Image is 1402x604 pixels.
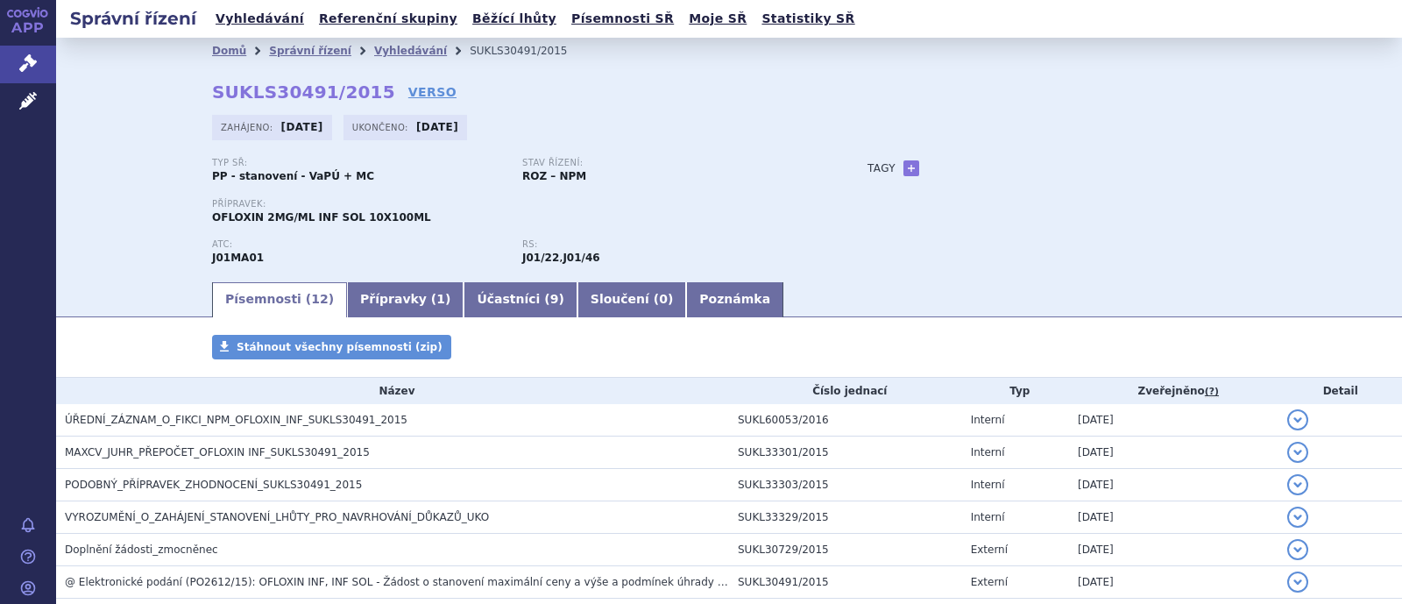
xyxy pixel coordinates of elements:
strong: PP - stanovení - VaPÚ + MC [212,170,374,182]
a: + [903,160,919,176]
a: Referenční skupiny [314,7,463,31]
td: SUKL33329/2015 [729,501,962,534]
p: Stav řízení: [522,158,815,168]
strong: [DATE] [416,121,458,133]
td: SUKL60053/2016 [729,404,962,437]
a: Písemnosti (12) [212,282,347,317]
span: OFLOXIN 2MG/ML INF SOL 10X100ML [212,211,431,224]
button: detail [1287,572,1308,593]
th: Číslo jednací [729,378,962,404]
abbr: (?) [1205,386,1219,398]
th: Název [56,378,729,404]
strong: ofloxacin, i.v. [522,252,559,264]
td: [DATE] [1069,437,1278,469]
span: Interní [971,511,1005,523]
p: Přípravek: [212,199,832,210]
th: Typ [962,378,1069,404]
div: , [522,239,832,266]
span: PODOBNÝ_PŘÍPRAVEK_ZHODNOCENÍ_SUKLS30491_2015 [65,479,362,491]
h3: Tagy [867,158,896,179]
span: 1 [436,292,445,306]
td: SUKL30491/2015 [729,566,962,599]
td: [DATE] [1069,469,1278,501]
a: Běžící lhůty [467,7,562,31]
a: Účastníci (9) [464,282,577,317]
td: SUKL30729/2015 [729,534,962,566]
p: ATC: [212,239,505,250]
td: [DATE] [1069,404,1278,437]
span: MAXCV_JUHR_PŘEPOČET_OFLOXIN INF_SUKLS30491_2015 [65,446,370,458]
span: 0 [659,292,668,306]
p: Typ SŘ: [212,158,505,168]
span: Interní [971,446,1005,458]
a: Vyhledávání [210,7,309,31]
span: Interní [971,479,1005,491]
strong: SUKLS30491/2015 [212,82,395,103]
a: Písemnosti SŘ [566,7,679,31]
a: Sloučení (0) [577,282,686,317]
button: detail [1287,409,1308,430]
button: detail [1287,539,1308,560]
th: Detail [1278,378,1402,404]
strong: OFLOXACIN [212,252,264,264]
span: ÚŘEDNÍ_ZÁZNAM_O_FIKCI_NPM_OFLOXIN_INF_SUKLS30491_2015 [65,414,407,426]
td: [DATE] [1069,534,1278,566]
button: detail [1287,474,1308,495]
td: [DATE] [1069,501,1278,534]
a: VERSO [408,83,457,101]
p: RS: [522,239,815,250]
span: Externí [971,576,1008,588]
span: Stáhnout všechny písemnosti (zip) [237,341,443,353]
span: 9 [550,292,559,306]
strong: [DATE] [281,121,323,133]
button: detail [1287,442,1308,463]
span: @ Elektronické podání (PO2612/15): OFLOXIN INF, INF SOL - Žádost o stanovení maximální ceny a výš... [65,576,754,588]
strong: ROZ – NPM [522,170,586,182]
h2: Správní řízení [56,6,210,31]
a: Přípravky (1) [347,282,464,317]
a: Správní řízení [269,45,351,57]
td: SUKL33303/2015 [729,469,962,501]
a: Vyhledávání [374,45,447,57]
span: VYROZUMĚNÍ_O_ZAHÁJENÍ_STANOVENÍ_LHŮTY_PRO_NAVRHOVÁNÍ_DŮKAZŮ_UKO [65,511,489,523]
span: Zahájeno: [221,120,276,134]
th: Zveřejněno [1069,378,1278,404]
td: SUKL33301/2015 [729,437,962,469]
a: Domů [212,45,246,57]
a: Statistiky SŘ [756,7,860,31]
span: Interní [971,414,1005,426]
span: Ukončeno: [352,120,412,134]
td: [DATE] [1069,566,1278,599]
span: 12 [311,292,328,306]
span: Externí [971,544,1008,556]
strong: ciprofloxacin a ofloxacin, i.v. [563,252,599,264]
a: Poznámka [686,282,783,317]
button: detail [1287,507,1308,528]
a: Moje SŘ [683,7,752,31]
li: SUKLS30491/2015 [470,38,590,64]
span: Doplnění žádosti_zmocněnec [65,544,218,556]
a: Stáhnout všechny písemnosti (zip) [212,335,451,359]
